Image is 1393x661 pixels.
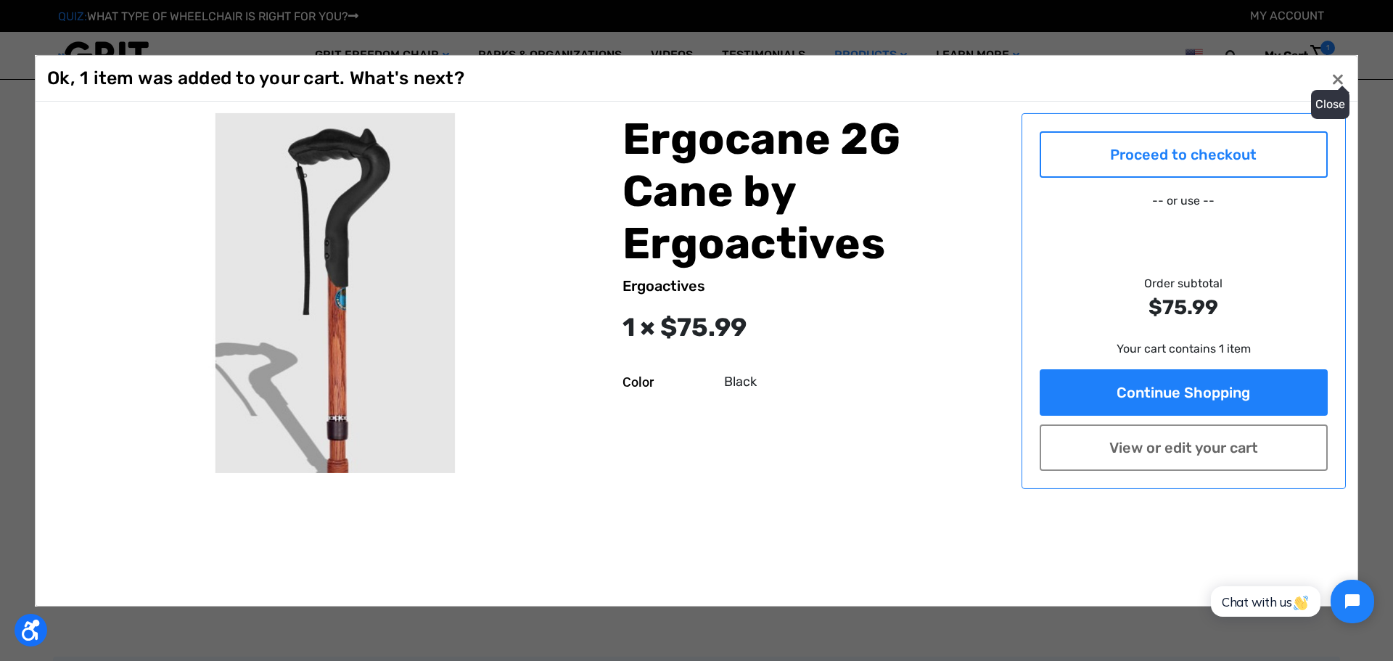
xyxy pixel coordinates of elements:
[1040,292,1328,322] strong: $75.99
[1040,192,1328,209] p: -- or use --
[622,274,1003,296] div: Ergoactives
[65,112,605,473] img: Ergocane 2G Cane by Ergoactives
[1040,369,1328,415] a: Continue Shopping
[1040,274,1328,322] div: Order subtotal
[1195,567,1386,636] iframe: Tidio Chat
[1040,340,1328,357] p: Your cart contains 1 item
[1040,424,1328,470] a: View or edit your cart
[622,112,1003,269] h2: Ergocane 2G Cane by Ergoactives
[724,372,757,392] dd: Black
[622,308,1003,346] div: 1 × $75.99
[1331,65,1344,92] span: ×
[622,372,714,392] dt: Color
[47,67,464,89] h1: Ok, 1 item was added to your cart. What's next?
[1040,131,1328,177] a: Proceed to checkout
